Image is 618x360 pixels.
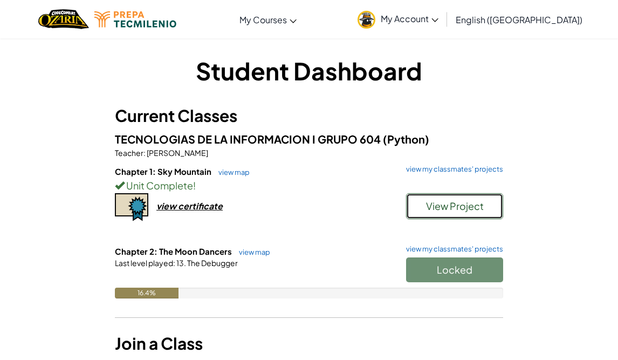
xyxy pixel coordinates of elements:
button: View Project [406,193,503,219]
a: Ozaria by CodeCombat logo [38,8,88,30]
span: The Debugger [186,258,238,268]
span: [PERSON_NAME] [146,148,208,158]
span: Last level played [115,258,173,268]
span: : [143,148,146,158]
span: Chapter 2: The Moon Dancers [115,246,234,256]
span: English ([GEOGRAPHIC_DATA]) [456,14,582,25]
span: 13. [175,258,186,268]
a: My Account [352,2,444,36]
a: My Courses [234,5,302,34]
span: My Courses [239,14,287,25]
span: (Python) [383,132,429,146]
a: view map [213,168,250,176]
h3: Join a Class [115,331,503,356]
span: TECNOLOGIAS DE LA INFORMACION I GRUPO 604 [115,132,383,146]
a: English ([GEOGRAPHIC_DATA]) [450,5,588,34]
div: 16.4% [115,288,178,298]
img: certificate-icon.png [115,193,148,221]
h3: Current Classes [115,104,503,128]
img: Tecmilenio logo [94,11,176,28]
div: view certificate [156,200,223,212]
span: Unit Complete [125,179,193,192]
span: My Account [381,13,438,24]
span: View Project [426,200,484,212]
img: Home [38,8,88,30]
a: view map [234,248,270,256]
a: view my classmates' projects [401,166,503,173]
span: Chapter 1: Sky Mountain [115,166,213,176]
a: view certificate [115,200,223,212]
span: Teacher [115,148,143,158]
img: avatar [358,11,375,29]
a: view my classmates' projects [401,246,503,253]
span: : [173,258,175,268]
h1: Student Dashboard [115,54,503,87]
span: ! [193,179,196,192]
